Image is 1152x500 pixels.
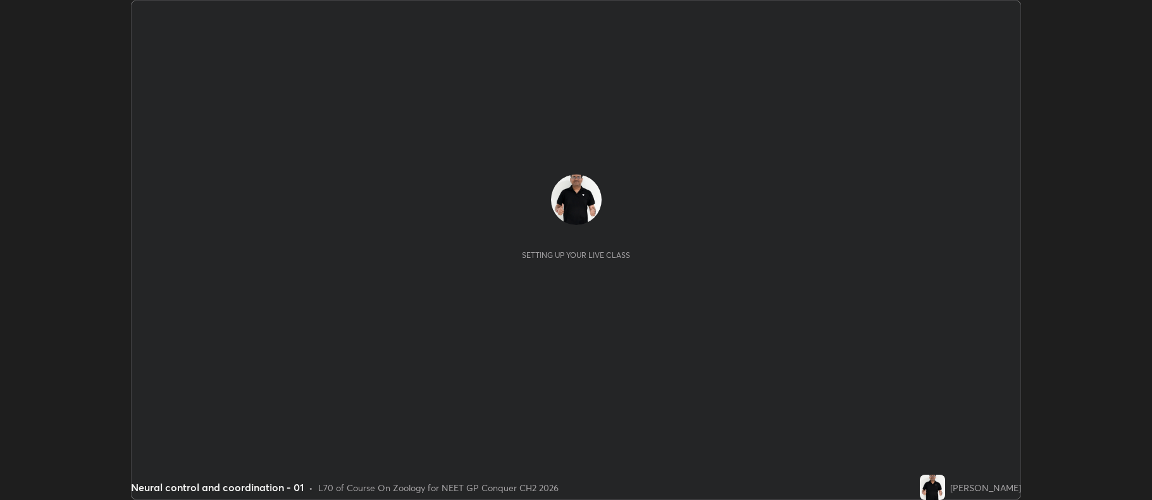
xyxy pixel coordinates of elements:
div: • [309,481,313,494]
div: [PERSON_NAME] [950,481,1021,494]
img: 0f3390f70cd44b008778aac013c3f139.jpg [920,475,945,500]
img: 0f3390f70cd44b008778aac013c3f139.jpg [551,174,602,225]
div: Neural control and coordination - 01 [131,480,304,495]
div: L70 of Course On Zoology for NEET GP Conquer CH2 2026 [318,481,559,494]
div: Setting up your live class [522,250,630,260]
